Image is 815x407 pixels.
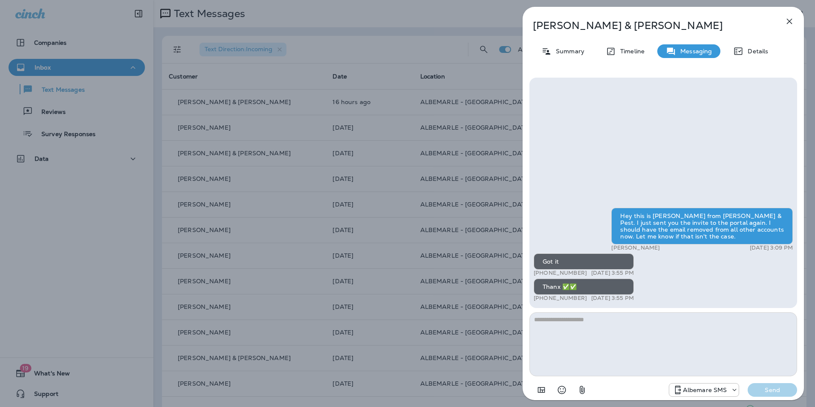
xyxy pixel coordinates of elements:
button: Select an emoji [553,381,570,398]
p: [DATE] 3:09 PM [750,244,793,251]
p: Messaging [676,48,712,55]
p: [DATE] 3:55 PM [591,270,634,276]
p: Albemare SMS [683,387,727,393]
p: Summary [552,48,584,55]
p: Timeline [616,48,644,55]
p: Details [743,48,768,55]
p: [PHONE_NUMBER] [534,295,587,302]
button: Add in a premade template [533,381,550,398]
div: Got it [534,253,634,270]
p: [PHONE_NUMBER] [534,270,587,276]
div: Thanx ✅✅ [534,279,634,295]
div: Hey this is [PERSON_NAME] from [PERSON_NAME] & Pest. I just sent you the invite to the portal aga... [611,208,793,244]
p: [PERSON_NAME] [611,244,660,251]
div: +1 (252) 600-3555 [669,385,739,395]
p: [DATE] 3:55 PM [591,295,634,302]
p: [PERSON_NAME] & [PERSON_NAME] [533,20,766,32]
